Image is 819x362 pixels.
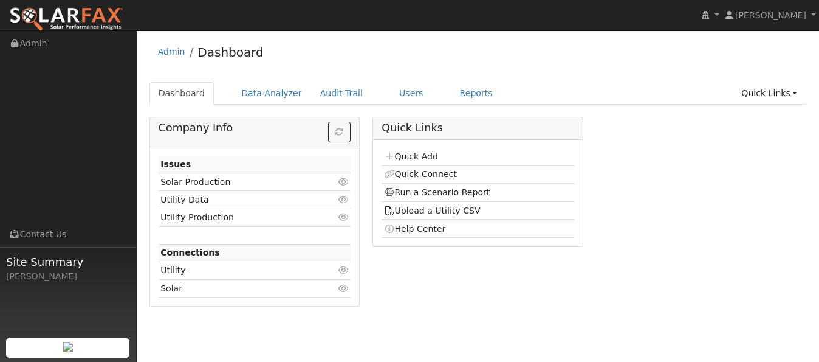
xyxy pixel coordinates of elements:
td: Utility Production [159,209,320,226]
a: Quick Links [732,82,806,105]
strong: Issues [160,159,191,169]
td: Solar [159,280,320,298]
i: Click to view [338,213,349,221]
div: [PERSON_NAME] [6,270,130,283]
i: Click to view [338,266,349,274]
a: Quick Connect [384,169,457,179]
h5: Company Info [159,122,351,134]
a: Quick Add [384,151,438,161]
td: Solar Production [159,173,320,191]
span: Site Summary [6,254,130,270]
i: Click to view [338,195,349,204]
span: [PERSON_NAME] [735,10,806,20]
h5: Quick Links [382,122,574,134]
a: Admin [158,47,185,57]
a: Data Analyzer [232,82,311,105]
img: retrieve [63,342,73,352]
a: Dashboard [149,82,214,105]
a: Help Center [384,224,446,234]
a: Users [390,82,433,105]
a: Upload a Utility CSV [384,206,481,215]
i: Click to view [338,284,349,293]
a: Dashboard [197,45,264,60]
td: Utility [159,262,320,279]
td: Utility Data [159,191,320,209]
img: SolarFax [9,7,123,32]
i: Click to view [338,178,349,186]
strong: Connections [160,248,220,257]
a: Reports [451,82,502,105]
a: Run a Scenario Report [384,187,490,197]
a: Audit Trail [311,82,372,105]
